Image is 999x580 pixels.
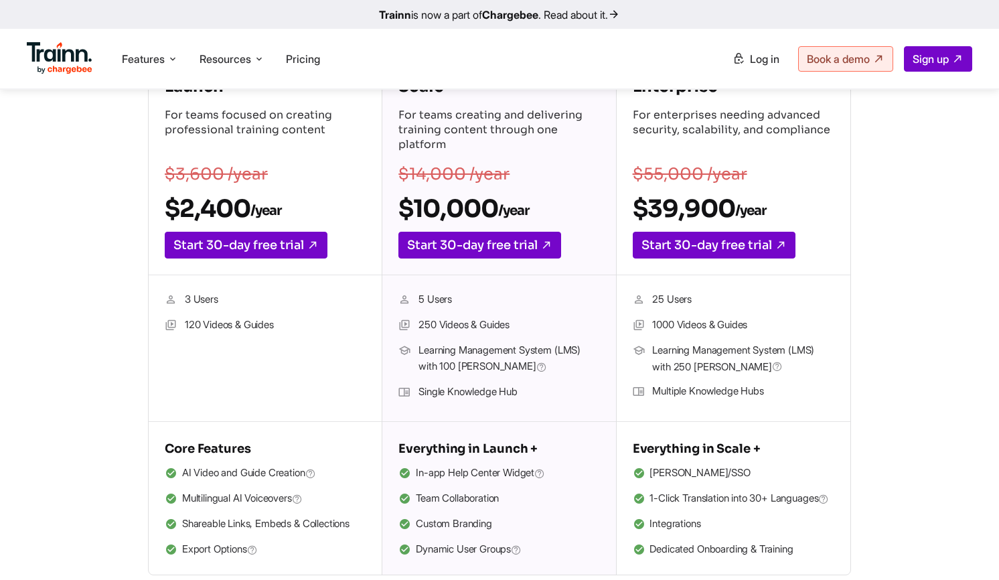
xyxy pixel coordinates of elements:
a: Sign up [904,46,972,72]
h5: Core Features [165,438,366,459]
a: Book a demo [798,46,893,72]
p: For teams focused on creating professional training content [165,108,366,155]
h2: $2,400 [165,194,366,224]
span: Export Options [182,541,258,559]
h5: Everything in Scale + [633,438,834,459]
sub: /year [250,202,281,219]
b: Chargebee [482,8,538,21]
a: Pricing [286,52,320,66]
h5: Everything in Launch + [398,438,599,459]
span: AI Video and Guide Creation [182,465,316,482]
p: For teams creating and delivering training content through one platform [398,108,599,155]
img: Trainn Logo [27,42,92,74]
span: Learning Management System (LMS) with 100 [PERSON_NAME] [418,342,599,376]
li: Custom Branding [398,516,599,533]
a: Start 30-day free trial [165,232,327,259]
span: Multilingual AI Voiceovers [182,490,303,508]
li: Multiple Knowledge Hubs [633,383,834,401]
s: $14,000 /year [398,164,510,184]
li: 120 Videos & Guides [165,317,366,334]
sub: /year [498,202,529,219]
s: $3,600 /year [165,164,268,184]
a: Start 30-day free trial [633,232,795,259]
li: 1000 Videos & Guides [633,317,834,334]
p: For enterprises needing advanced security, scalability, and compliance [633,108,834,155]
span: Dynamic User Groups [416,541,522,559]
li: Shareable Links, Embeds & Collections [165,516,366,533]
span: Log in [750,52,779,66]
span: Sign up [913,52,949,66]
h2: $10,000 [398,194,599,224]
iframe: Chat Widget [932,516,999,580]
li: [PERSON_NAME]/SSO [633,465,834,482]
span: Book a demo [807,52,870,66]
span: 1-Click Translation into 30+ Languages [649,490,829,508]
li: 5 Users [398,291,599,309]
li: Single Knowledge Hub [398,384,599,401]
li: Team Collaboration [398,490,599,508]
span: Resources [200,52,251,66]
a: Start 30-day free trial [398,232,561,259]
span: Features [122,52,165,66]
a: Log in [724,47,787,71]
li: 250 Videos & Guides [398,317,599,334]
b: Trainn [379,8,411,21]
li: 3 Users [165,291,366,309]
li: 25 Users [633,291,834,309]
s: $55,000 /year [633,164,747,184]
li: Integrations [633,516,834,533]
span: Learning Management System (LMS) with 250 [PERSON_NAME] [652,342,834,375]
span: In-app Help Center Widget [416,465,545,482]
sub: /year [735,202,766,219]
li: Dedicated Onboarding & Training [633,541,834,559]
h2: $39,900 [633,194,834,224]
